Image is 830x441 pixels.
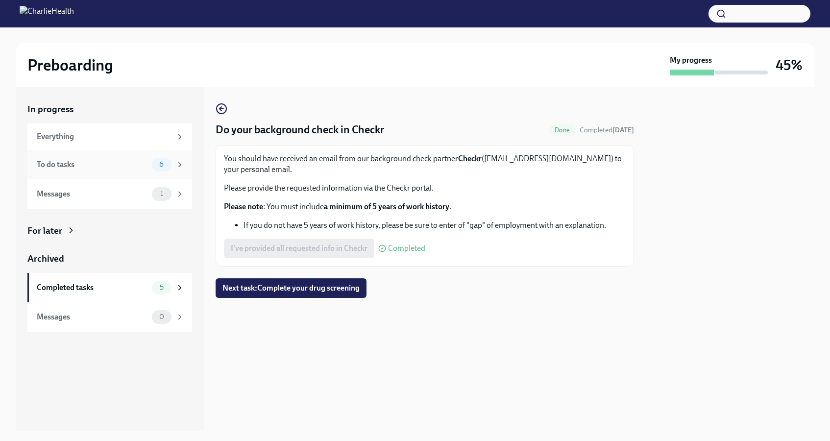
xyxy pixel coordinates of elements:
img: CharlieHealth [20,6,74,22]
a: Completed tasks5 [27,273,192,302]
a: Archived [27,252,192,265]
a: Messages0 [27,302,192,332]
h2: Preboarding [27,55,113,75]
button: Next task:Complete your drug screening [216,278,366,298]
a: For later [27,224,192,237]
div: Completed tasks [37,282,148,293]
span: 0 [153,313,170,320]
span: Completed [388,245,425,252]
strong: My progress [670,55,712,66]
span: 1 [154,190,169,197]
span: September 25th, 2025 15:34 [580,125,634,135]
div: Messages [37,189,148,199]
a: Messages1 [27,179,192,209]
strong: [DATE] [612,126,634,134]
div: To do tasks [37,159,148,170]
span: 5 [154,284,170,291]
div: For later [27,224,62,237]
a: Everything [27,123,192,150]
span: 6 [153,161,170,168]
p: : You must include . [224,201,626,212]
div: Messages [37,312,148,322]
h3: 45% [776,56,803,74]
span: Completed [580,126,634,134]
span: Next task : Complete your drug screening [222,283,360,293]
strong: a minimum of 5 years of work history [324,202,449,211]
p: Please provide the requested information via the Checkr portal. [224,183,626,194]
div: Everything [37,131,171,142]
p: You should have received an email from our background check partner ([EMAIL_ADDRESS][DOMAIN_NAME]... [224,153,626,175]
li: If you do not have 5 years of work history, please be sure to enter of "gap" of employment with a... [244,220,626,231]
a: In progress [27,103,192,116]
strong: Please note [224,202,263,211]
a: To do tasks6 [27,150,192,179]
span: Done [549,126,576,134]
h4: Do your background check in Checkr [216,122,384,137]
strong: Checkr [458,154,482,163]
